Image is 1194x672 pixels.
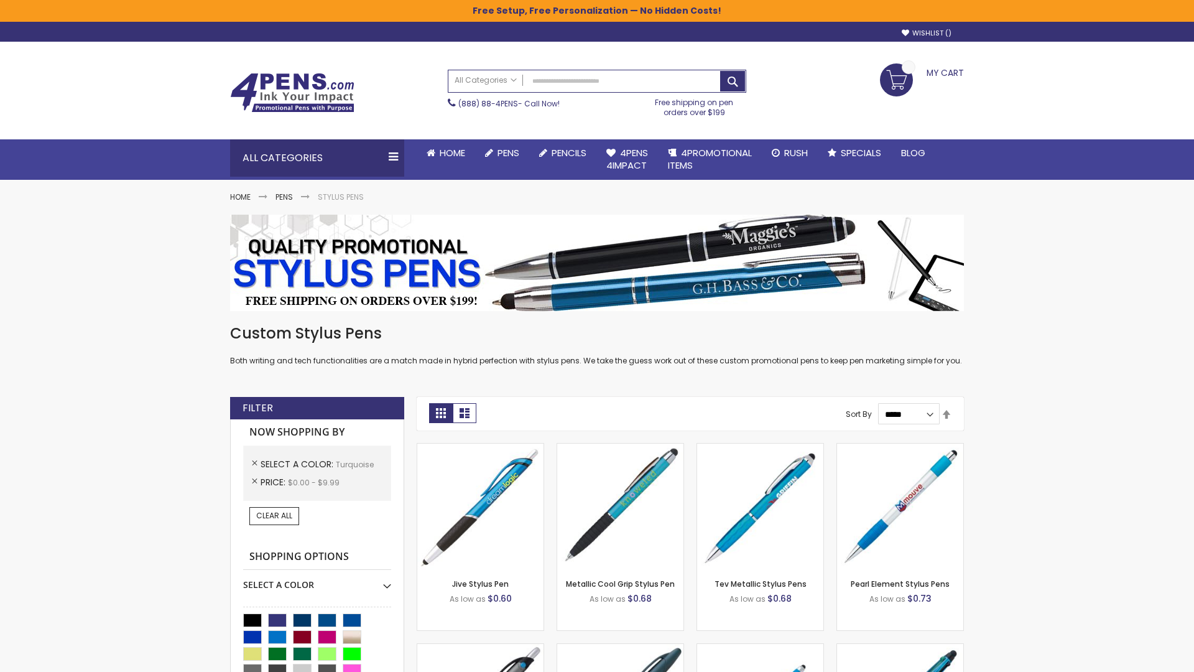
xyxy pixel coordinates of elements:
[288,477,340,488] span: $0.00 - $9.99
[762,139,818,167] a: Rush
[557,444,683,570] img: Metallic Cool Grip Stylus Pen-Blue - Turquoise
[417,444,544,570] img: Jive Stylus Pen-Turquoise
[557,443,683,454] a: Metallic Cool Grip Stylus Pen-Blue - Turquoise
[529,139,596,167] a: Pencils
[557,643,683,654] a: Twist Highlighter-Pen Stylus Combo-Turquoise
[243,419,391,446] strong: Now Shopping by
[497,146,519,159] span: Pens
[697,444,823,570] img: Tev Metallic Stylus Pens-Turquoise
[697,443,823,454] a: Tev Metallic Stylus Pens-Turquoise
[261,476,288,488] span: Price
[458,98,560,109] span: - Call Now!
[417,643,544,654] a: Story Stylus Custom Pen-Turquoise
[627,592,652,605] span: $0.68
[784,146,808,159] span: Rush
[261,458,336,470] span: Select A Color
[450,594,486,604] span: As low as
[606,146,648,172] span: 4Pens 4impact
[552,146,586,159] span: Pencils
[715,579,807,589] a: Tev Metallic Stylus Pens
[907,592,932,605] span: $0.73
[837,443,963,454] a: Pearl Element Stylus Pens-Turquoise
[475,139,529,167] a: Pens
[851,579,950,589] a: Pearl Element Stylus Pens
[458,98,518,109] a: (888) 88-4PENS
[590,594,626,604] span: As low as
[767,592,792,605] span: $0.68
[249,507,299,525] a: Clear All
[596,139,658,180] a: 4Pens4impact
[230,192,251,202] a: Home
[243,570,391,591] div: Select A Color
[901,146,925,159] span: Blog
[452,579,509,589] a: Jive Stylus Pen
[440,146,465,159] span: Home
[818,139,891,167] a: Specials
[448,70,523,91] a: All Categories
[230,324,964,366] div: Both writing and tech functionalities are a match made in hybrid perfection with stylus pens. We ...
[230,73,354,113] img: 4Pens Custom Pens and Promotional Products
[275,192,293,202] a: Pens
[417,443,544,454] a: Jive Stylus Pen-Turquoise
[230,324,964,343] h1: Custom Stylus Pens
[902,29,951,38] a: Wishlist
[668,146,752,172] span: 4PROMOTIONAL ITEMS
[429,403,453,423] strong: Grid
[455,75,517,85] span: All Categories
[566,579,675,589] a: Metallic Cool Grip Stylus Pen
[417,139,475,167] a: Home
[729,594,766,604] span: As low as
[837,643,963,654] a: Orbitor 4 Color Assorted Ink Metallic Stylus Pens-Turquoise
[243,544,391,571] strong: Shopping Options
[243,401,273,415] strong: Filter
[891,139,935,167] a: Blog
[256,510,292,521] span: Clear All
[658,139,762,180] a: 4PROMOTIONALITEMS
[837,444,963,570] img: Pearl Element Stylus Pens-Turquoise
[336,459,374,470] span: Turquoise
[642,93,747,118] div: Free shipping on pen orders over $199
[230,139,404,177] div: All Categories
[869,594,905,604] span: As low as
[318,192,364,202] strong: Stylus Pens
[846,409,872,419] label: Sort By
[488,592,512,605] span: $0.60
[841,146,881,159] span: Specials
[230,215,964,311] img: Stylus Pens
[697,643,823,654] a: Cyber Stylus 0.7mm Fine Point Gel Grip Pen-Turquoise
